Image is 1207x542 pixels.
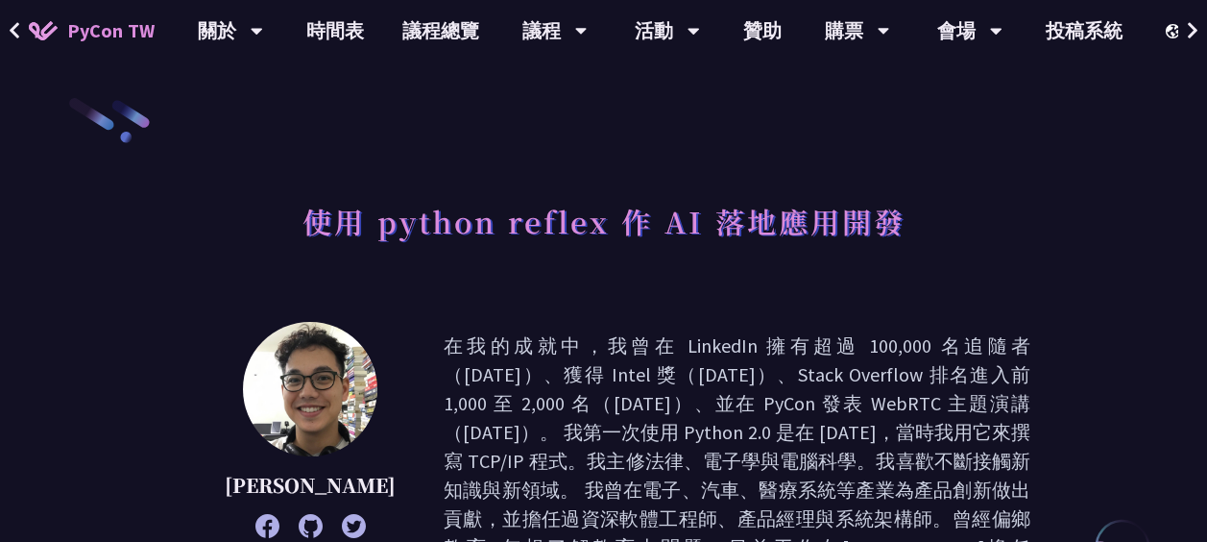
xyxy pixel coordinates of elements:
img: Home icon of PyCon TW 2025 [29,21,58,40]
a: PyCon TW [10,7,174,55]
p: [PERSON_NAME] [225,471,396,500]
span: PyCon TW [67,16,155,45]
h1: 使用 python reflex 作 AI 落地應用開發 [302,192,905,250]
img: Locale Icon [1166,24,1185,38]
img: Milo Chen [243,322,377,456]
